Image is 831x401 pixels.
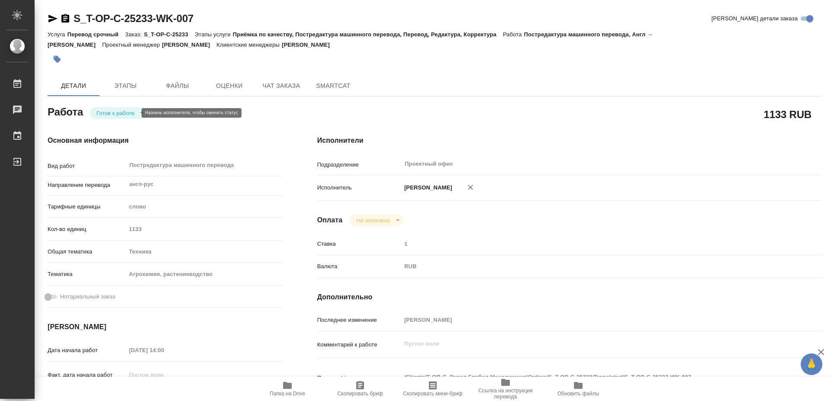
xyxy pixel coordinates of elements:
p: Этапы услуги [195,31,233,38]
span: Чат заказа [261,80,302,91]
p: Тарифные единицы [48,202,126,211]
p: Ставка [317,240,401,248]
input: Пустое поле [401,314,779,326]
a: S_T-OP-C-25233-WK-007 [74,13,193,24]
button: Скопировать мини-бриф [396,377,469,401]
textarea: /Clients/Т-ОП-С_Русал Глобал Менеджмент/Orders/S_T-OP-C-25233/Translated/S_T-OP-C-25233-WK-007 [401,370,779,385]
button: Удалить исполнителя [461,178,480,197]
input: Пустое поле [401,237,779,250]
button: Ссылка на инструкции перевода [469,377,542,401]
div: RUB [401,259,779,274]
p: Вид работ [48,162,126,170]
button: Обновить файлы [542,377,615,401]
p: [PERSON_NAME] [282,42,336,48]
p: Приёмка по качеству, Постредактура машинного перевода, Перевод, Редактура, Корректура [233,31,503,38]
h4: Оплата [317,215,343,225]
span: Папка на Drive [270,391,305,397]
p: Исполнитель [317,183,401,192]
h4: Дополнительно [317,292,821,302]
p: Перевод срочный [67,31,125,38]
p: Кол-во единиц [48,225,126,234]
p: S_T-OP-C-25233 [144,31,194,38]
h4: Основная информация [48,135,283,146]
div: слово [126,199,283,214]
button: Не оплачена [354,217,392,224]
button: 🙏 [801,353,822,375]
p: Последнее изменение [317,316,401,324]
h2: Работа [48,103,83,119]
span: SmartCat [312,80,354,91]
p: Факт. дата начала работ [48,371,126,379]
p: Направление перевода [48,181,126,189]
p: Общая тематика [48,247,126,256]
button: Добавить тэг [48,50,67,69]
p: Услуга [48,31,67,38]
button: Готов к работе [94,109,137,117]
button: Скопировать бриф [324,377,396,401]
h2: 1133 RUB [764,107,812,122]
input: Пустое поле [126,223,283,235]
p: Дата начала работ [48,346,126,355]
span: Обновить файлы [557,391,599,397]
span: Оценки [209,80,250,91]
span: [PERSON_NAME] детали заказа [712,14,798,23]
h4: [PERSON_NAME] [48,322,283,332]
span: Ссылка на инструкции перевода [474,388,537,400]
p: [PERSON_NAME] [162,42,216,48]
input: Пустое поле [126,369,202,381]
button: Папка на Drive [251,377,324,401]
div: Агрохимия, растениеводство [126,267,283,282]
p: Валюта [317,262,401,271]
p: Подразделение [317,160,401,169]
span: Файлы [157,80,198,91]
span: Детали [53,80,94,91]
span: Этапы [105,80,146,91]
span: Нотариальный заказ [60,292,115,301]
span: Скопировать мини-бриф [403,391,462,397]
input: Пустое поле [126,344,202,356]
h4: Исполнители [317,135,821,146]
p: [PERSON_NAME] [401,183,452,192]
p: Комментарий к работе [317,340,401,349]
span: Скопировать бриф [337,391,383,397]
p: Работа [503,31,524,38]
div: Готов к работе [90,107,148,119]
p: Тематика [48,270,126,279]
button: Скопировать ссылку для ЯМессенджера [48,13,58,24]
p: Заказ: [125,31,144,38]
p: Клиентские менеджеры [216,42,282,48]
div: Техника [126,244,283,259]
p: Путь на drive [317,374,401,382]
div: Готов к работе [349,215,403,226]
p: Проектный менеджер [102,42,162,48]
button: Скопировать ссылку [60,13,71,24]
span: 🙏 [804,355,819,373]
